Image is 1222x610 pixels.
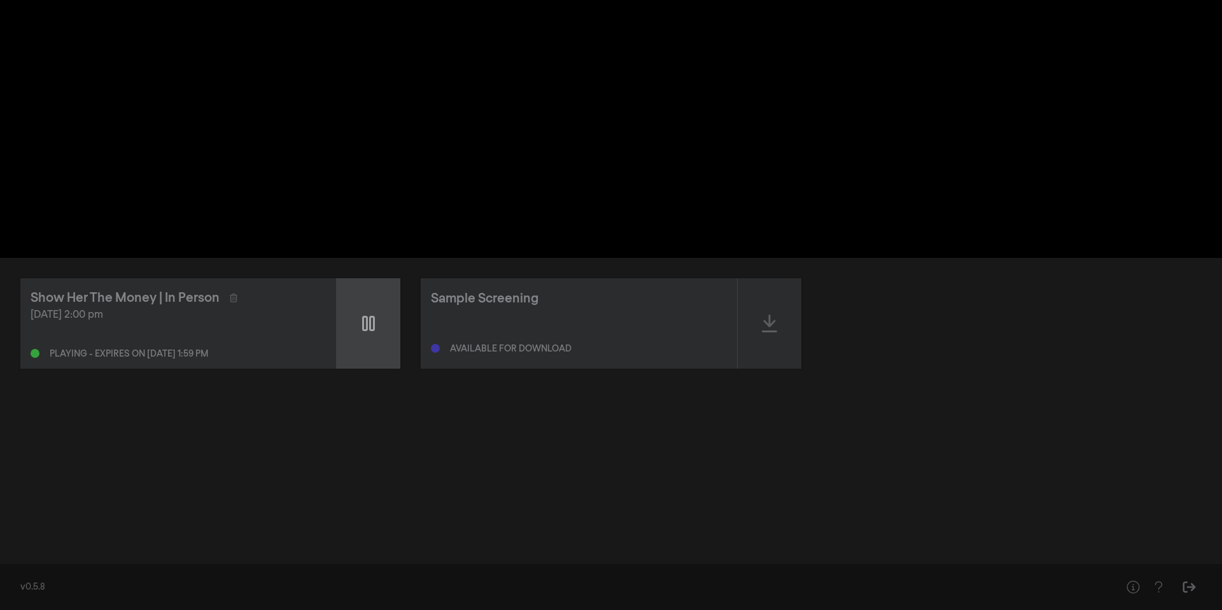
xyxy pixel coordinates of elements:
[450,344,572,353] div: Available for download
[1120,574,1146,600] button: Help
[50,350,208,358] div: Playing - expires on [DATE] 1:59 pm
[1146,574,1171,600] button: Help
[31,308,326,323] div: [DATE] 2:00 pm
[1176,574,1202,600] button: Sign Out
[431,289,538,308] div: Sample Screening
[31,288,220,308] div: Show Her The Money | In Person
[20,581,1095,594] div: v0.5.8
